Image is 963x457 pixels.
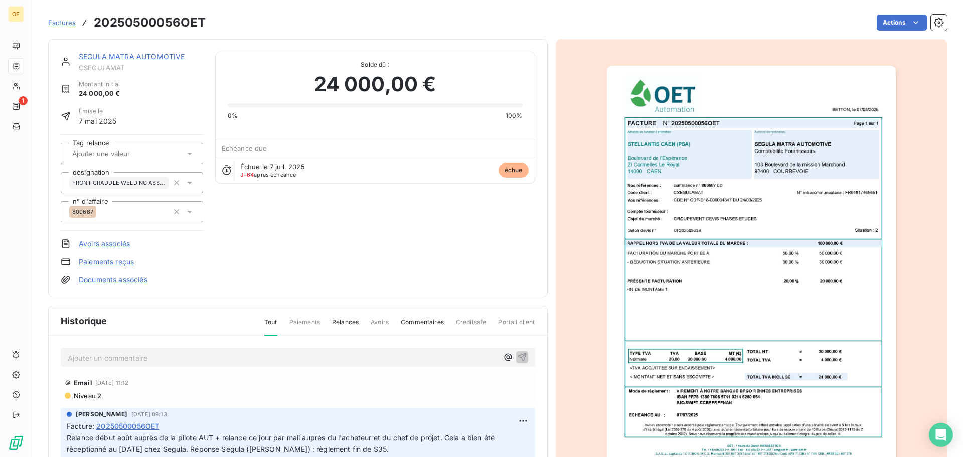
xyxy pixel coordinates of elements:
span: 24 000,00 € [79,89,120,99]
span: Montant initial [79,80,120,89]
span: 100% [506,111,523,120]
span: Échéance due [222,144,267,153]
span: Relance début août auprès de la pilote AUT + relance ce jour par mail auprès du l'acheteur et du ... [67,433,497,453]
span: 7 mai 2025 [79,116,117,126]
span: Relances [332,318,359,335]
span: Commentaires [401,318,444,335]
span: 0% [228,111,238,120]
a: Factures [48,18,76,28]
span: Tout [264,318,277,336]
span: Historique [61,314,107,328]
a: Documents associés [79,275,147,285]
span: J+64 [240,171,254,178]
button: Actions [877,15,927,31]
span: Factures [48,19,76,27]
span: 1 [19,96,28,105]
h3: 20250500056OET [94,14,206,32]
a: Avoirs associés [79,239,130,249]
span: Échue le 7 juil. 2025 [240,163,305,171]
span: FRONT CRADDLE WELDING ASSEMBLY [72,180,166,186]
span: 800687 [72,209,93,215]
span: 20250500056OET [96,421,159,431]
span: Portail client [498,318,535,335]
input: Ajouter une valeur [71,149,172,158]
span: Creditsafe [456,318,487,335]
span: Émise le [79,107,117,116]
span: échue [499,163,529,178]
span: Solde dû : [228,60,523,69]
img: Logo LeanPay [8,435,24,451]
a: Paiements reçus [79,257,134,267]
span: CSEGULAMAT [79,64,203,72]
span: 24 000,00 € [314,69,436,99]
span: Paiements [289,318,320,335]
div: Open Intercom Messenger [929,423,953,447]
span: Email [74,379,92,387]
span: Avoirs [371,318,389,335]
div: OE [8,6,24,22]
span: Facture : [67,421,94,431]
span: après échéance [240,172,296,178]
span: [DATE] 09:13 [131,411,167,417]
a: SEGULA MATRA AUTOMOTIVE [79,52,185,61]
span: [PERSON_NAME] [76,410,127,419]
span: Niveau 2 [73,392,101,400]
span: [DATE] 11:12 [95,380,129,386]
